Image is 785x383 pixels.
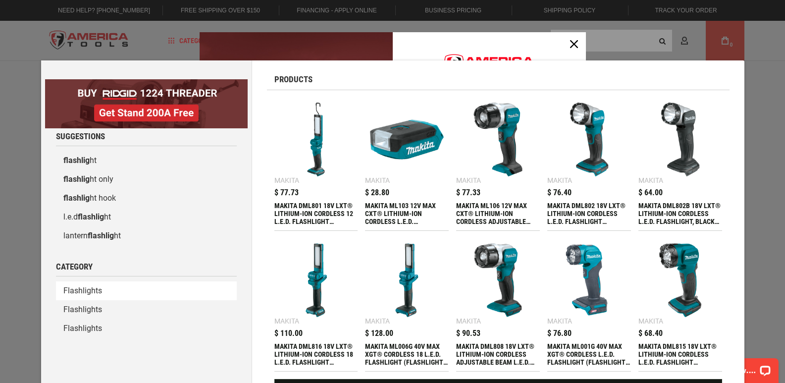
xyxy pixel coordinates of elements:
img: MAKITA DML816 18V LXT® LITHIUM-ION CORDLESS 18 L.E.D. FLASHLIGHT (FLASHLIGHT ONLY) [279,243,353,317]
div: MAKITA DML808 18V LXT® LITHIUM-ION CORDLESS ADJUSTABLE BEAM L.E.D. FLASHLIGHT (FLASHLIGHT ONLY) [456,342,540,366]
a: Flashlights [56,281,237,300]
b: flashlig [63,156,90,165]
img: BOGO: Buy RIDGID® 1224 Threader, Get Stand 200A Free! [45,79,248,128]
img: MAKITA DML815 18V LXT® LITHIUM-ION CORDLESS L.E.D. FLASHLIGHT (FLASHLIGHT ONLY) [643,243,717,317]
div: Makita [547,177,572,184]
b: flashlig [63,174,90,184]
span: $ 110.00 [274,329,303,337]
div: MAKITA DML802B 18V LXT® LITHIUM-ION CORDLESS L.E.D. FLASHLIGHT, BLACK (FLASHLIGHT ONLY) [638,202,722,225]
span: $ 64.00 [638,189,663,197]
div: MAKITA ML006G 40V MAX XGT® CORDLESS 18 L.E.D. FLASHLIGHT (FLASHLIGHT ONLY) [365,342,449,366]
a: MAKITA ML106 12V MAX CXT® LITHIUM-ION CORDLESS ADJUSTABLE BEAM L.E.D. FLASHLIGHT (FLASHLIGHT ONLY... [456,98,540,230]
div: Makita [456,318,481,325]
img: MAKITA DML801 18V LXT® LITHIUM-ION CORDLESS 12 L.E.D. FLASHLIGHT (FLASHLIGHT ONLY) [279,103,353,176]
div: Makita [456,177,481,184]
b: flashlig [78,212,104,221]
img: MAKITA DML808 18V LXT® LITHIUM-ION CORDLESS ADJUSTABLE BEAM L.E.D. FLASHLIGHT (FLASHLIGHT ONLY) [461,243,535,317]
div: MAKITA DML816 18V LXT® LITHIUM-ION CORDLESS 18 L.E.D. FLASHLIGHT (FLASHLIGHT ONLY) [274,342,358,366]
a: MAKITA ML001G 40V MAX XGT® CORDLESS L.E.D. FLASHLIGHT (FLASHLIGHT ONLY) Makita $ 76.80 MAKITA ML0... [547,238,631,371]
span: $ 76.40 [547,189,572,197]
div: MAKITA ML001G 40V MAX XGT® CORDLESS L.E.D. FLASHLIGHT (FLASHLIGHT ONLY) [547,342,631,366]
b: flashlig [63,193,90,203]
div: Makita [365,318,390,325]
a: MAKITA DML808 18V LXT® LITHIUM-ION CORDLESS ADJUSTABLE BEAM L.E.D. FLASHLIGHT (FLASHLIGHT ONLY) M... [456,238,540,371]
div: Makita [274,177,299,184]
div: Makita [638,318,663,325]
div: Makita [274,318,299,325]
span: Products [274,75,313,84]
div: Makita [365,177,390,184]
span: $ 77.73 [274,189,299,197]
div: MAKITA DML802 18V LXT® LITHIUM-ION CORDLESS L.E.D. FLASHLIGHT (FLASHLIGHT ONLY) [547,202,631,225]
a: BOGO: Buy RIDGID® 1224 Threader, Get Stand 200A Free! [45,79,248,87]
a: MAKITA ML103 12V MAX CXT® LITHIUM-ION CORDLESS L.E.D. FLASHLIGHT (FLASHLIGHT ONLY) Makita $ 28.80... [365,98,449,230]
span: Suggestions [56,132,105,141]
b: flashlig [88,231,114,240]
p: We're away right now. Please check back later! [14,15,112,23]
a: flashlight only [56,170,237,189]
img: MAKITA ML006G 40V MAX XGT® CORDLESS 18 L.E.D. FLASHLIGHT (FLASHLIGHT ONLY) [370,243,444,317]
div: MAKITA DML801 18V LXT® LITHIUM-ION CORDLESS 12 L.E.D. FLASHLIGHT (FLASHLIGHT ONLY) [274,202,358,225]
div: MAKITA ML103 12V MAX CXT® LITHIUM-ION CORDLESS L.E.D. FLASHLIGHT (FLASHLIGHT ONLY) [365,202,449,225]
img: MAKITA ML001G 40V MAX XGT® CORDLESS L.E.D. FLASHLIGHT (FLASHLIGHT ONLY) [552,243,626,317]
a: flashlight hook [56,189,237,208]
button: Close [562,32,586,56]
a: MAKITA DML802 18V LXT® LITHIUM-ION CORDLESS L.E.D. FLASHLIGHT (FLASHLIGHT ONLY) Makita $ 76.40 MA... [547,98,631,230]
img: MAKITA DML802B 18V LXT® LITHIUM-ION CORDLESS L.E.D. FLASHLIGHT, BLACK (FLASHLIGHT ONLY) [643,103,717,176]
div: Makita [638,177,663,184]
a: l.e.dflashlight [56,208,237,226]
img: MAKITA ML103 12V MAX CXT® LITHIUM-ION CORDLESS L.E.D. FLASHLIGHT (FLASHLIGHT ONLY) [370,103,444,176]
a: Flashlights [56,319,237,338]
a: MAKITA DML801 18V LXT® LITHIUM-ION CORDLESS 12 L.E.D. FLASHLIGHT (FLASHLIGHT ONLY) Makita $ 77.73... [274,98,358,230]
div: Makita [547,318,572,325]
span: $ 76.80 [547,329,572,337]
div: MAKITA ML106 12V MAX CXT® LITHIUM-ION CORDLESS ADJUSTABLE BEAM L.E.D. FLASHLIGHT (FLASHLIGHT ONLY) [456,202,540,225]
span: $ 90.53 [456,329,480,337]
a: MAKITA DML815 18V LXT® LITHIUM-ION CORDLESS L.E.D. FLASHLIGHT (FLASHLIGHT ONLY) Makita $ 68.40 MA... [638,238,722,371]
a: lanternflashlight [56,226,237,245]
span: Category [56,263,93,271]
a: MAKITA DML816 18V LXT® LITHIUM-ION CORDLESS 18 L.E.D. FLASHLIGHT (FLASHLIGHT ONLY) Makita $ 110.0... [274,238,358,371]
a: MAKITA DML802B 18V LXT® LITHIUM-ION CORDLESS L.E.D. FLASHLIGHT, BLACK (FLASHLIGHT ONLY) Makita $ ... [638,98,722,230]
a: flashlight [56,151,237,170]
a: MAKITA ML006G 40V MAX XGT® CORDLESS 18 L.E.D. FLASHLIGHT (FLASHLIGHT ONLY) Makita $ 128.00 MAKITA... [365,238,449,371]
span: $ 68.40 [638,329,663,337]
span: $ 128.00 [365,329,393,337]
img: MAKITA ML106 12V MAX CXT® LITHIUM-ION CORDLESS ADJUSTABLE BEAM L.E.D. FLASHLIGHT (FLASHLIGHT ONLY) [461,103,535,176]
a: Flashlights [56,300,237,319]
img: MAKITA DML802 18V LXT® LITHIUM-ION CORDLESS L.E.D. FLASHLIGHT (FLASHLIGHT ONLY) [552,103,626,176]
span: $ 28.80 [365,189,389,197]
svg: close icon [570,40,578,48]
button: Open LiveChat chat widget [114,13,126,25]
span: $ 77.33 [456,189,480,197]
div: MAKITA DML815 18V LXT® LITHIUM-ION CORDLESS L.E.D. FLASHLIGHT (FLASHLIGHT ONLY) [638,342,722,366]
